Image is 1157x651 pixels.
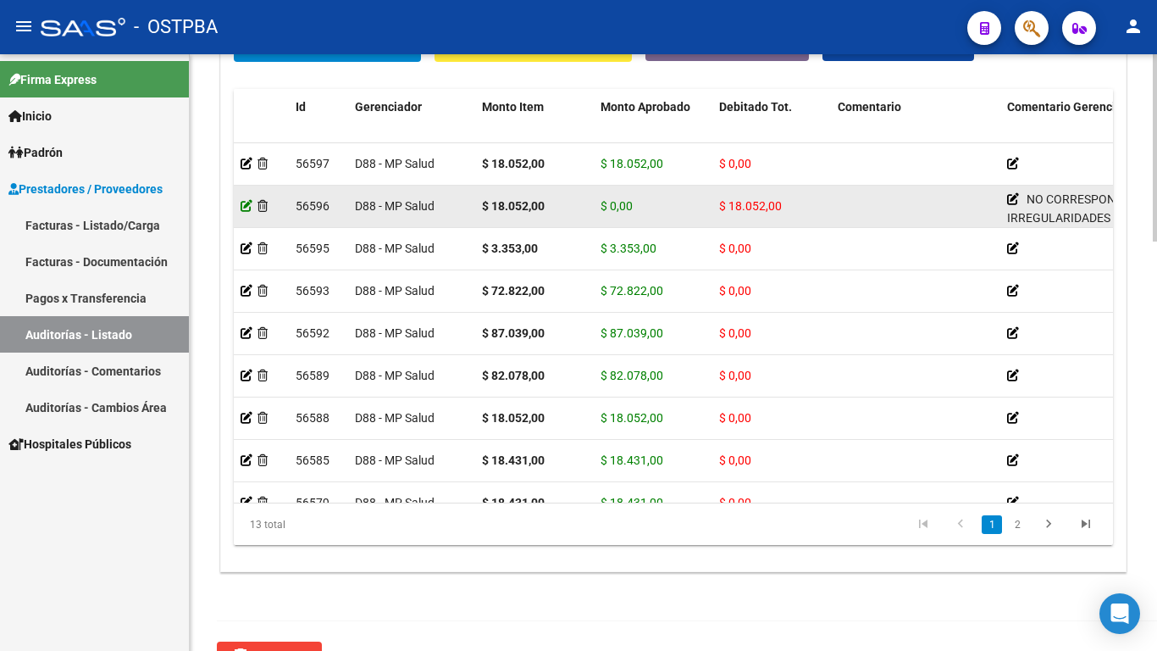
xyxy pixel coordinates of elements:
span: $ 0,00 [719,369,751,382]
datatable-header-cell: Gerenciador [348,89,475,164]
span: Monto Aprobado [601,100,690,114]
span: $ 0,00 [601,199,633,213]
span: 56595 [296,242,329,255]
strong: $ 18.052,00 [482,411,545,425]
mat-icon: menu [14,16,34,36]
span: $ 18.431,00 [601,453,663,467]
strong: $ 18.431,00 [482,453,545,467]
a: 2 [1007,515,1027,534]
div: Open Intercom Messenger [1099,593,1140,634]
datatable-header-cell: Monto Item [475,89,594,164]
span: 56588 [296,411,329,425]
strong: $ 82.078,00 [482,369,545,382]
span: $ 18.052,00 [719,199,782,213]
strong: $ 3.353,00 [482,242,538,255]
span: D88 - MP Salud [355,453,435,467]
div: 13 total [234,504,407,546]
span: D88 - MP Salud [355,369,435,382]
strong: $ 18.052,00 [482,199,545,213]
mat-icon: person [1123,16,1143,36]
span: 56589 [296,369,329,382]
span: 56596 [296,199,329,213]
span: 56593 [296,284,329,298]
a: 1 [982,515,1002,534]
span: - OSTPBA [134,8,218,46]
span: $ 87.039,00 [601,326,663,340]
span: $ 18.052,00 [601,157,663,170]
li: page 1 [979,510,1005,539]
span: $ 3.353,00 [601,242,656,255]
span: D88 - MP Salud [355,157,435,170]
datatable-header-cell: Debitado Tot. [712,89,831,164]
span: Prestadores / Proveedores [8,180,163,198]
a: go to previous page [944,515,977,534]
strong: $ 87.039,00 [482,326,545,340]
span: 56585 [296,453,329,467]
span: Debitado Tot. [719,100,792,114]
span: 56597 [296,157,329,170]
span: D88 - MP Salud [355,199,435,213]
strong: $ 72.822,00 [482,284,545,298]
a: go to next page [1032,515,1065,534]
li: page 2 [1005,510,1030,539]
span: 56592 [296,326,329,340]
span: 56579 [296,496,329,509]
datatable-header-cell: Comentario [831,89,1000,164]
span: $ 0,00 [719,411,751,425]
span: Id [296,100,306,114]
span: D88 - MP Salud [355,411,435,425]
span: $ 72.822,00 [601,284,663,298]
datatable-header-cell: Id [289,89,348,164]
span: Monto Item [482,100,544,114]
span: $ 18.431,00 [601,496,663,509]
span: Comentario Gerenciador [1007,100,1140,114]
span: Inicio [8,107,52,125]
span: D88 - MP Salud [355,496,435,509]
strong: $ 18.052,00 [482,157,545,170]
a: go to first page [907,515,939,534]
a: go to last page [1070,515,1102,534]
strong: $ 18.431,00 [482,496,545,509]
span: D88 - MP Salud [355,242,435,255]
span: NO CORRESPONDE, IRREGULARIDADES DE PAGO. [1007,192,1132,245]
span: $ 0,00 [719,242,751,255]
span: $ 0,00 [719,284,751,298]
span: $ 0,00 [719,326,751,340]
span: Comentario [838,100,901,114]
span: D88 - MP Salud [355,326,435,340]
span: Padrón [8,143,63,162]
span: Firma Express [8,70,97,89]
span: D88 - MP Salud [355,284,435,298]
span: Gerenciador [355,100,422,114]
span: $ 18.052,00 [601,411,663,425]
span: $ 0,00 [719,157,751,170]
datatable-header-cell: Monto Aprobado [594,89,712,164]
span: $ 0,00 [719,453,751,467]
span: $ 82.078,00 [601,369,663,382]
span: $ 0,00 [719,496,751,509]
span: Hospitales Públicos [8,435,131,453]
